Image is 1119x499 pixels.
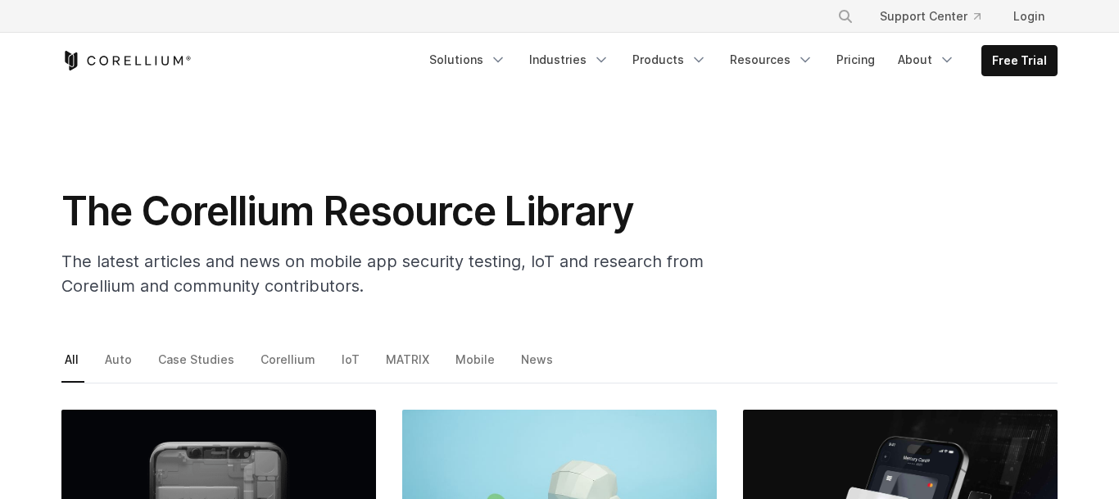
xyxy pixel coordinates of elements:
a: Resources [720,45,823,75]
span: The latest articles and news on mobile app security testing, IoT and research from Corellium and ... [61,252,704,296]
h1: The Corellium Resource Library [61,187,717,236]
a: Products [623,45,717,75]
a: Free Trial [982,46,1057,75]
div: Navigation Menu [419,45,1058,76]
a: Corellium Home [61,51,192,70]
a: IoT [338,348,365,383]
div: Navigation Menu [818,2,1058,31]
a: Support Center [867,2,994,31]
a: Pricing [827,45,885,75]
a: Case Studies [155,348,240,383]
a: Auto [102,348,138,383]
a: Industries [519,45,619,75]
button: Search [831,2,860,31]
a: All [61,348,84,383]
a: About [888,45,965,75]
a: Solutions [419,45,516,75]
a: News [518,348,559,383]
a: Mobile [452,348,501,383]
a: MATRIX [383,348,435,383]
a: Login [1000,2,1058,31]
a: Corellium [257,348,321,383]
